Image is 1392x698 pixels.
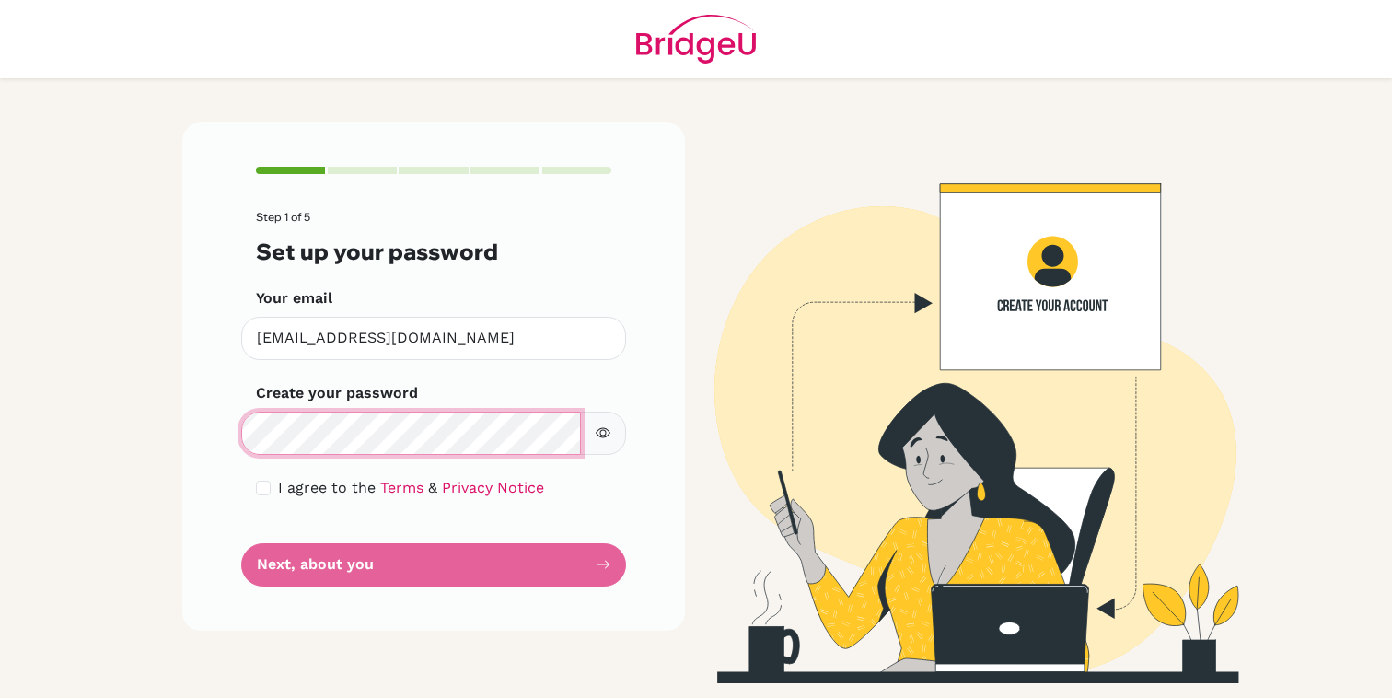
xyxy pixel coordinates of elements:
[256,210,310,224] span: Step 1 of 5
[380,479,423,496] a: Terms
[428,479,437,496] span: &
[442,479,544,496] a: Privacy Notice
[256,382,418,404] label: Create your password
[256,287,332,309] label: Your email
[256,238,611,265] h3: Set up your password
[278,479,376,496] span: I agree to the
[241,317,626,360] input: Insert your email*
